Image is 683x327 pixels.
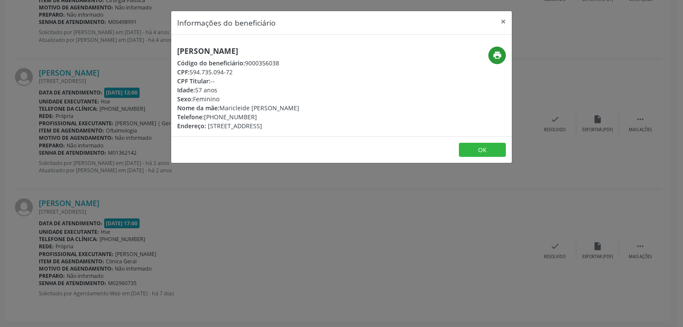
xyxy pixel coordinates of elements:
[177,59,245,67] span: Código do beneficiário:
[177,77,210,85] span: CPF Titular:
[488,47,506,64] button: print
[177,95,193,103] span: Sexo:
[177,59,299,68] div: 9000356038
[177,94,299,103] div: Feminino
[459,143,506,157] button: OK
[177,122,206,130] span: Endereço:
[177,17,276,28] h5: Informações do beneficiário
[177,112,299,121] div: [PHONE_NUMBER]
[177,85,299,94] div: 57 anos
[177,104,219,112] span: Nome da mãe:
[177,47,299,56] h5: [PERSON_NAME]
[177,68,299,77] div: 594.735.094-72
[177,103,299,112] div: Maricleide [PERSON_NAME]
[493,50,502,60] i: print
[177,86,195,94] span: Idade:
[177,113,204,121] span: Telefone:
[177,77,299,85] div: --
[495,11,512,32] button: Close
[177,68,190,76] span: CPF:
[208,122,262,130] span: [STREET_ADDRESS]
